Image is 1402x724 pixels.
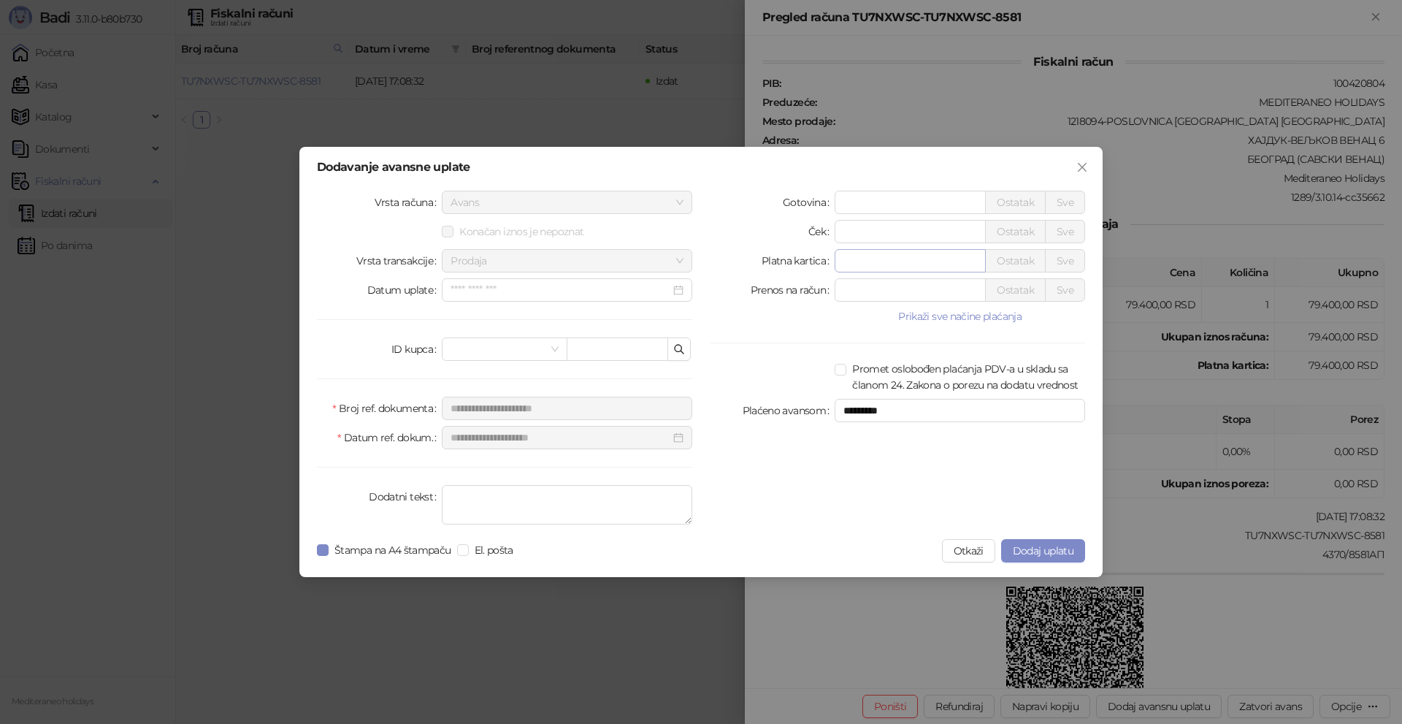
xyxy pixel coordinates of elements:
[451,282,670,298] input: Datum uplate
[942,539,995,563] button: Otkaži
[442,485,692,525] textarea: Dodatni tekst
[1045,278,1085,302] button: Sve
[317,161,1085,173] div: Dodavanje avansne uplate
[329,542,457,558] span: Štampa na A4 štampaču
[451,430,670,446] input: Datum ref. dokum.
[391,338,442,361] label: ID kupca
[451,250,683,272] span: Prodaja
[808,220,835,243] label: Ček
[985,249,1046,273] button: Ostatak
[1070,161,1094,173] span: Zatvori
[846,361,1085,393] span: Promet oslobođen plaćanja PDV-a u skladu sa članom 24. Zakona o porezu na dodatu vrednost
[1045,220,1085,243] button: Sve
[1045,191,1085,214] button: Sve
[332,397,442,420] label: Broj ref. dokumenta
[469,542,519,558] span: El. pošta
[451,191,683,213] span: Avans
[783,191,835,214] label: Gotovina
[743,399,835,422] label: Plaćeno avansom
[375,191,443,214] label: Vrsta računa
[985,220,1046,243] button: Ostatak
[1045,249,1085,273] button: Sve
[453,224,589,240] span: Konačan iznos je nepoznat
[442,397,692,420] input: Broj ref. dokumenta
[985,191,1046,214] button: Ostatak
[762,249,835,273] label: Platna kartica
[1001,539,1085,563] button: Dodaj uplatu
[751,278,835,302] label: Prenos na račun
[367,278,443,302] label: Datum uplate
[337,426,442,449] label: Datum ref. dokum.
[356,249,443,273] label: Vrsta transakcije
[1070,156,1094,179] button: Close
[369,485,442,508] label: Dodatni tekst
[985,278,1046,302] button: Ostatak
[835,308,1085,325] button: Prikaži sve načine plaćanja
[1076,161,1088,173] span: close
[1013,544,1073,557] span: Dodaj uplatu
